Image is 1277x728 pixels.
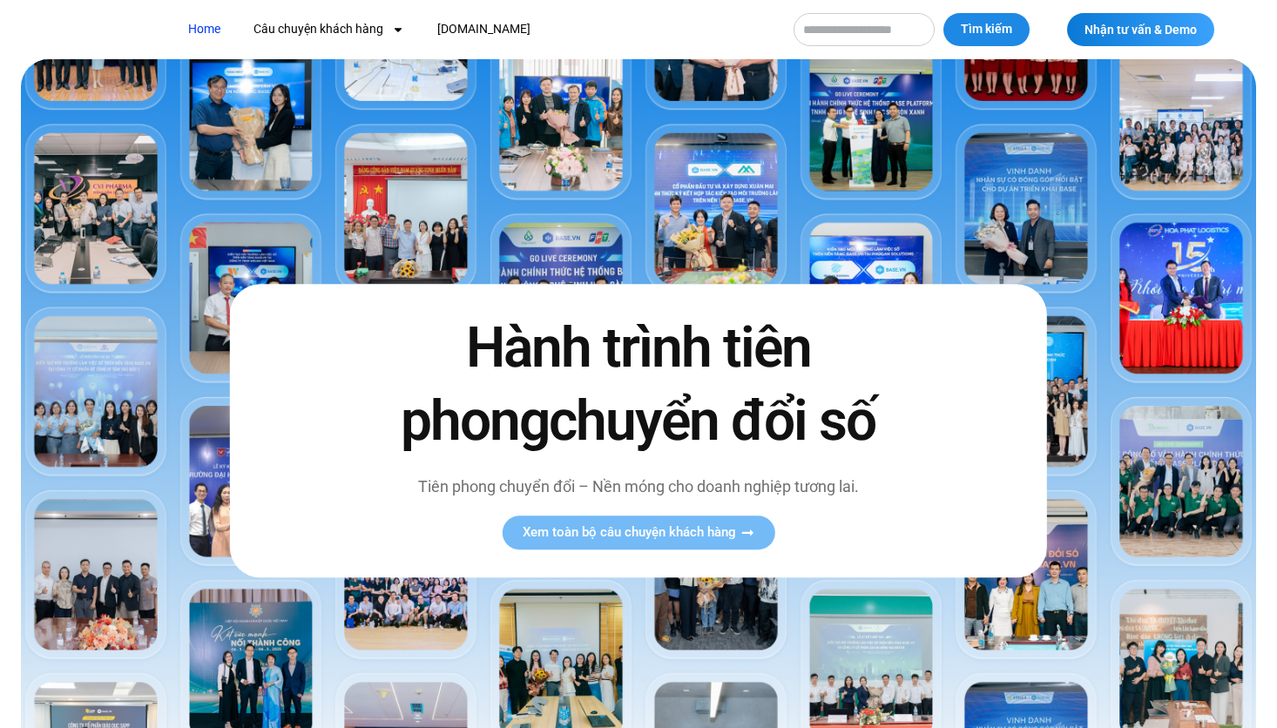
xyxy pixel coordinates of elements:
span: Nhận tư vấn & Demo [1084,24,1197,36]
a: Câu chuyện khách hàng [240,13,417,45]
a: Home [175,13,233,45]
span: Tìm kiếm [961,21,1012,38]
nav: Menu [175,13,776,45]
button: Tìm kiếm [943,13,1030,46]
p: Tiên phong chuyển đổi – Nền móng cho doanh nghiệp tương lai. [364,475,913,498]
a: Xem toàn bộ câu chuyện khách hàng [502,516,774,549]
span: Xem toàn bộ câu chuyện khách hàng [523,526,736,539]
span: chuyển đổi số [549,388,875,454]
a: [DOMAIN_NAME] [424,13,544,45]
h2: Hành trình tiên phong [364,313,913,457]
a: Nhận tư vấn & Demo [1067,13,1214,46]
